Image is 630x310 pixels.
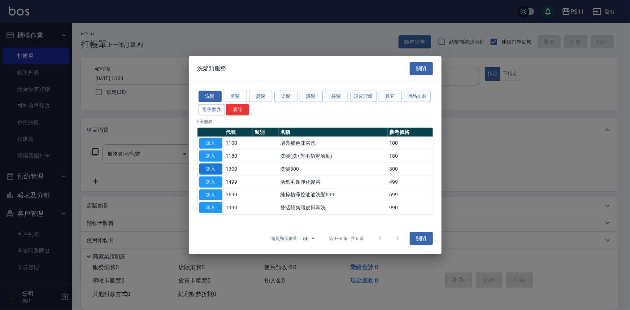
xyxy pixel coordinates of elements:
[410,62,433,75] button: 關閉
[199,104,225,115] button: 電子票券
[253,127,279,137] th: 類別
[224,201,253,214] td: 1990
[379,91,402,102] button: 其它
[199,176,222,187] button: 加入
[279,201,388,214] td: 舒活靓爽頭皮排毒洗
[329,235,364,242] p: 第 1–6 筆 共 6 筆
[279,137,388,150] td: 增亮補色沫浴洗
[271,235,297,242] p: 每頁顯示數量
[224,149,253,162] td: 1180
[199,137,222,149] button: 加入
[274,91,297,102] button: 染髮
[388,175,433,188] td: 499
[197,65,226,72] span: 洗髮類服務
[197,118,433,125] p: 6 筆服務
[388,137,433,150] td: 100
[388,162,433,175] td: 300
[279,149,388,162] td: 洗髮(洗+剪不指定活動)
[224,175,253,188] td: 1499
[279,162,388,175] td: 洗髮300
[224,162,253,175] td: 1300
[199,189,222,200] button: 加入
[249,91,272,102] button: 燙髮
[279,127,388,137] th: 名稱
[224,188,253,201] td: 1699
[350,91,377,102] button: 頭皮理療
[279,175,388,188] td: 活氧毛囊淨化髮浴
[388,149,433,162] td: 180
[300,91,323,102] button: 護髮
[325,91,348,102] button: 接髮
[199,150,222,162] button: 加入
[410,232,433,245] button: 關閉
[224,91,247,102] button: 剪髮
[279,188,388,201] td: 純粹植淨控油油洗髮699
[388,188,433,201] td: 699
[388,201,433,214] td: 990
[199,91,222,102] button: 洗髮
[199,163,222,175] button: 加入
[404,91,431,102] button: 贈品扣款
[300,229,317,248] div: 50
[226,104,249,115] button: 清除
[199,202,222,213] button: 加入
[224,127,253,137] th: 代號
[388,127,433,137] th: 參考價格
[224,137,253,150] td: 1100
